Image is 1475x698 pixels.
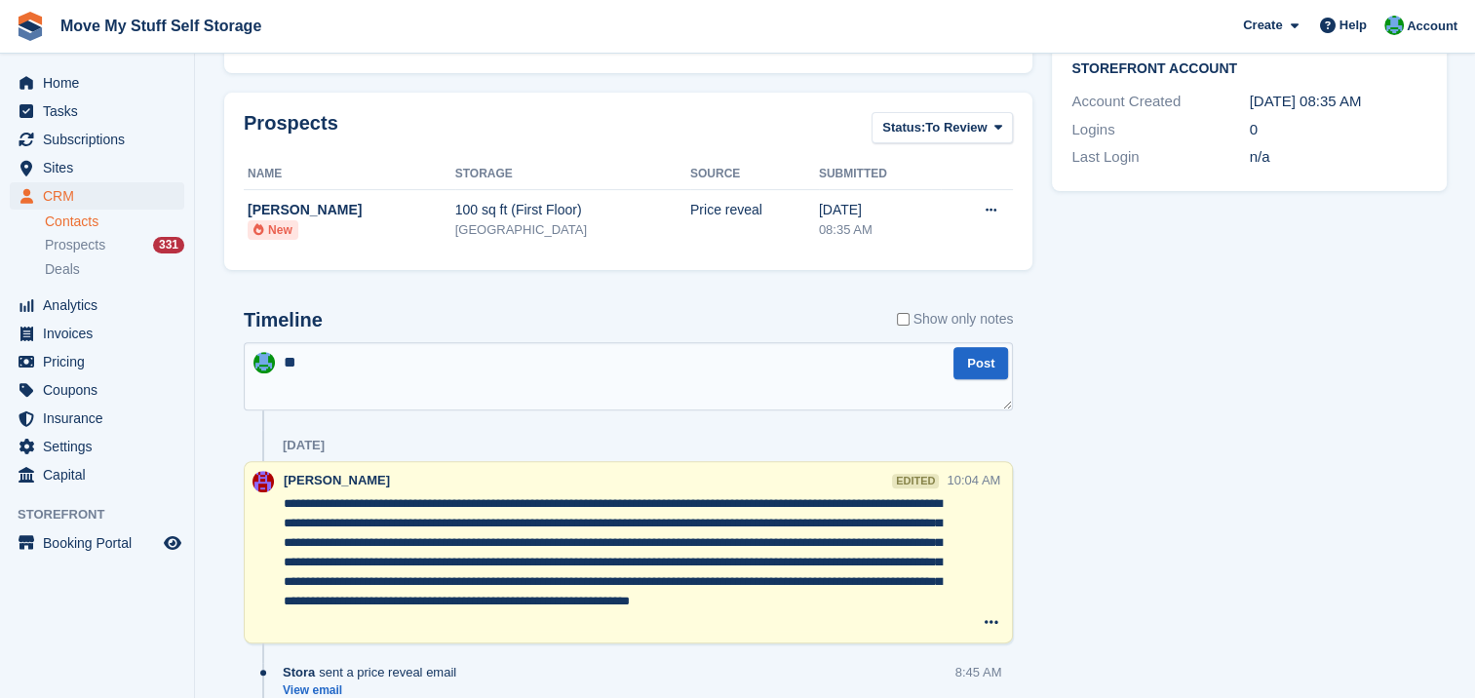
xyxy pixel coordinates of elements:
a: menu [10,529,184,557]
button: Post [953,347,1008,379]
img: stora-icon-8386f47178a22dfd0bd8f6a31ec36ba5ce8667c1dd55bd0f319d3a0aa187defe.svg [16,12,45,41]
span: Stora [283,663,315,681]
div: 8:45 AM [955,663,1002,681]
div: edited [892,474,939,488]
img: Dan [1384,16,1404,35]
h2: Storefront Account [1071,58,1426,77]
span: Invoices [43,320,160,347]
span: Booking Portal [43,529,160,557]
img: Dan [253,352,275,373]
span: To Review [925,118,987,137]
input: Show only notes [897,309,910,330]
span: Coupons [43,376,160,404]
a: menu [10,461,184,488]
div: Logins [1071,119,1249,141]
a: menu [10,154,184,181]
span: Prospects [45,236,105,254]
span: Tasks [43,97,160,125]
label: Show only notes [897,309,1014,330]
h2: Timeline [244,309,323,331]
span: Subscriptions [43,126,160,153]
div: 08:35 AM [819,220,941,240]
span: Storefront [18,505,194,524]
h2: Prospects [244,112,338,148]
span: Pricing [43,348,160,375]
a: menu [10,69,184,97]
div: [DATE] [819,200,941,220]
div: 0 [1249,119,1426,141]
div: sent a price reveal email [283,663,466,681]
div: [DATE] [283,438,325,453]
a: menu [10,291,184,319]
span: Home [43,69,160,97]
span: Insurance [43,405,160,432]
th: Submitted [819,159,941,190]
a: Contacts [45,213,184,231]
a: Preview store [161,531,184,555]
span: Account [1407,17,1457,36]
a: menu [10,182,184,210]
th: Name [244,159,455,190]
a: menu [10,320,184,347]
a: Deals [45,259,184,280]
span: Create [1243,16,1282,35]
a: menu [10,126,184,153]
div: Price reveal [690,200,819,220]
div: Last Login [1071,146,1249,169]
div: n/a [1249,146,1426,169]
th: Source [690,159,819,190]
div: [GEOGRAPHIC_DATA] [455,220,690,240]
th: Storage [455,159,690,190]
img: Carrie Machin [252,471,274,492]
div: 331 [153,237,184,253]
button: Status: To Review [872,112,1013,144]
span: Deals [45,260,80,279]
a: menu [10,433,184,460]
a: Move My Stuff Self Storage [53,10,269,42]
div: Account Created [1071,91,1249,113]
div: [PERSON_NAME] [248,200,455,220]
a: Prospects 331 [45,235,184,255]
span: Sites [43,154,160,181]
span: Status: [882,118,925,137]
a: menu [10,348,184,375]
a: menu [10,97,184,125]
div: 10:04 AM [947,471,1000,489]
span: CRM [43,182,160,210]
div: 100 sq ft (First Floor) [455,200,690,220]
span: Settings [43,433,160,460]
a: menu [10,376,184,404]
span: [PERSON_NAME] [284,473,390,487]
div: [DATE] 08:35 AM [1249,91,1426,113]
span: Capital [43,461,160,488]
span: Analytics [43,291,160,319]
span: Help [1339,16,1367,35]
li: New [248,220,298,240]
a: menu [10,405,184,432]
